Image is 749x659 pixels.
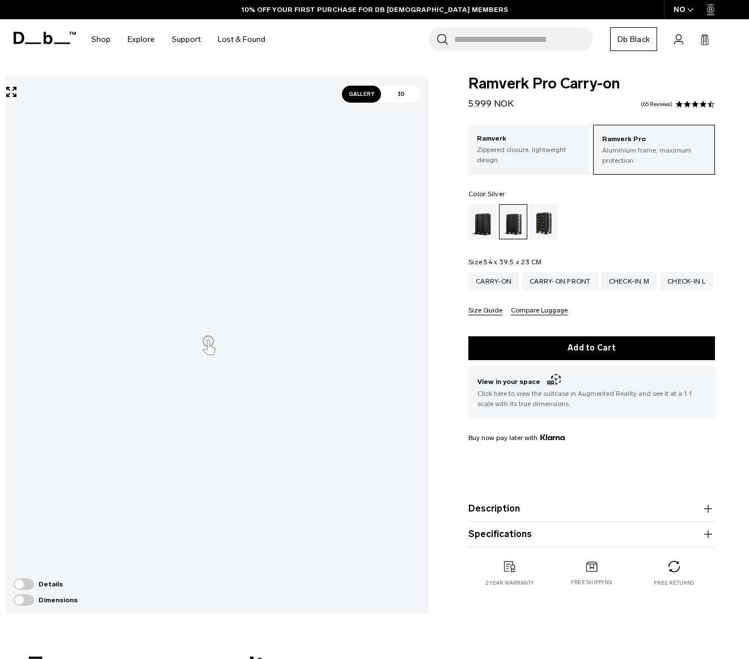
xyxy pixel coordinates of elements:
[468,272,519,290] a: Carry-on
[484,258,541,266] span: 54 x 39.5 x 23 CM
[660,272,713,290] a: Check-in L
[468,259,542,265] legend: Size:
[602,145,706,166] p: Aluminium frame, maximum protection.
[499,204,527,239] a: Silver
[242,5,508,15] a: 10% OFF YOUR FIRST PURCHASE FOR DB [DEMOGRAPHIC_DATA] MEMBERS
[641,102,672,107] a: 65 reviews
[530,204,558,239] a: Db x New Amsterdam Surf Association
[91,19,111,60] a: Shop
[540,434,565,440] img: {"height" => 20, "alt" => "Klarna"}
[511,307,568,315] button: Compare Luggage
[83,19,274,60] nav: Main Navigation
[477,388,706,409] span: Click here to view the suitcase in Augmented Reality and see it at a 1:1 scale with its true dime...
[654,579,694,587] p: Free returns
[477,375,706,388] span: View in your space
[468,204,497,239] a: Black Out
[468,502,715,516] button: Description
[14,578,78,590] div: Details
[14,594,78,606] div: Dimensions
[342,86,382,103] span: Gallery
[468,527,715,541] button: Specifications
[468,366,715,418] button: View in your space Click here to view the suitcase in Augmented Reality and see it at a 1:1 scale...
[477,145,582,165] p: Zippered closure, lightweight design.
[468,307,502,315] button: Size Guide
[602,272,657,290] a: Check-in M
[477,133,582,145] p: Ramverk
[468,98,514,109] span: 5.999 NOK
[468,191,505,197] legend: Color:
[571,578,612,586] p: Free shipping
[468,433,565,443] span: Buy now pay later with
[485,579,534,587] p: 2 year warranty
[522,272,598,290] a: Carry-on Front
[172,19,201,60] a: Support
[381,86,421,103] span: 3D
[468,336,715,360] button: Add to Cart
[468,125,590,174] a: Ramverk Zippered closure, lightweight design.
[128,19,155,60] a: Explore
[468,77,715,91] span: Ramverk Pro Carry-on
[610,27,657,51] a: Db Black
[602,134,706,145] p: Ramverk Pro
[488,190,505,198] span: Silver
[218,19,265,60] a: Lost & Found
